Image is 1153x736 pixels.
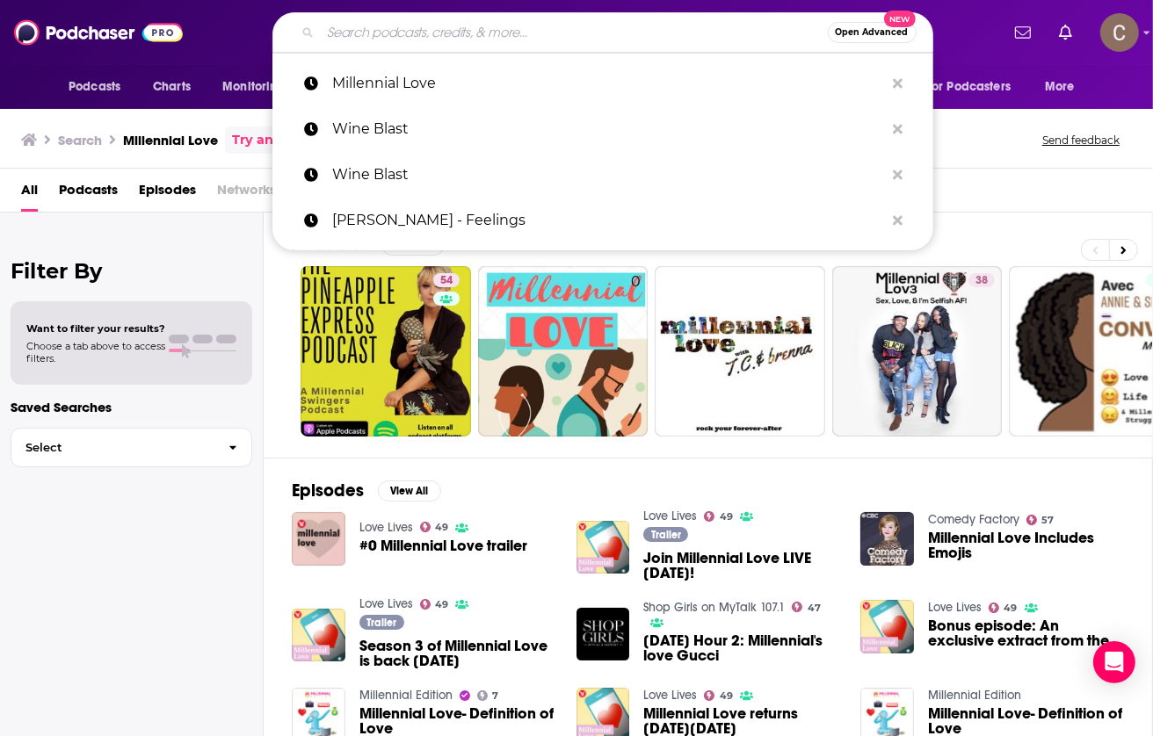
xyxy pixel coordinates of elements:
[359,596,413,611] a: Love Lives
[989,603,1018,613] a: 49
[928,688,1021,703] a: Millennial Edition
[359,520,413,535] a: Love Lives
[1045,75,1075,99] span: More
[26,340,165,364] span: Choose a tab above to access filters.
[1026,515,1055,525] a: 57
[433,273,460,287] a: 54
[643,551,839,581] a: Join Millennial Love LIVE on Wednesday!
[59,176,118,212] a: Podcasts
[720,513,733,521] span: 49
[272,61,933,106] a: Millennial Love
[720,692,733,700] span: 49
[1093,641,1135,683] div: Open Intercom Messenger
[21,176,38,212] a: All
[272,152,933,198] a: Wine Blast
[14,16,183,49] img: Podchaser - Follow, Share and Rate Podcasts
[332,61,884,106] p: Millennial Love
[359,538,527,553] a: #0 Millennial Love trailer
[301,266,471,437] a: 54
[792,602,821,612] a: 47
[56,70,143,104] button: open menu
[139,176,196,212] span: Episodes
[643,688,697,703] a: Love Lives
[1033,70,1097,104] button: open menu
[359,706,555,736] a: Millennial Love- Definition of Love
[141,70,201,104] a: Charts
[11,442,214,453] span: Select
[11,258,252,284] h2: Filter By
[222,75,285,99] span: Monitoring
[926,75,1011,99] span: For Podcasters
[1042,516,1055,524] span: 57
[808,604,821,612] span: 47
[643,706,839,736] a: Millennial Love returns on Friday 11th October
[643,633,839,663] a: 6/02/18 Hour 2: Millennial's love Gucci
[478,266,649,437] a: 0
[11,428,252,467] button: Select
[1100,13,1139,52] span: Logged in as clay.bolton
[123,132,218,148] h3: Millennial Love
[26,322,165,335] span: Want to filter your results?
[704,511,733,522] a: 49
[631,273,641,429] div: 0
[359,639,555,668] span: Season 3 of Millennial Love is back [DATE]
[1004,604,1018,612] span: 49
[272,12,933,53] div: Search podcasts, credits, & more...
[860,600,914,653] img: Bonus episode: An exclusive extract from the Millennial Love book
[69,75,120,99] span: Podcasts
[378,480,441,501] button: View All
[643,633,839,663] span: [DATE] Hour 2: Millennial's love Gucci
[492,692,498,700] span: 7
[832,266,1003,437] a: 38
[1052,18,1079,47] a: Show notifications dropdown
[153,75,191,99] span: Charts
[420,599,449,610] a: 49
[321,18,828,47] input: Search podcasts, credits, & more...
[704,690,733,701] a: 49
[292,480,364,501] h2: Episodes
[928,706,1124,736] a: Millennial Love- Definition of Love
[928,530,1124,560] a: Millennial Love Includes Emojis
[836,28,909,37] span: Open Advanced
[210,70,308,104] button: open menu
[292,512,345,566] img: #0 Millennial Love trailer
[366,617,396,628] span: Trailer
[576,521,630,574] img: Join Millennial Love LIVE on Wednesday!
[477,690,499,701] a: 7
[332,152,884,198] p: Wine Blast
[435,523,448,531] span: 49
[828,22,917,43] button: Open AdvancedNew
[217,176,276,212] span: Networks
[643,706,839,736] span: Millennial Love returns [DATE][DATE]
[884,11,916,27] span: New
[1037,133,1125,148] button: Send feedback
[359,639,555,668] a: Season 3 of Millennial Love is back TOMORROW
[1100,13,1139,52] button: Show profile menu
[928,512,1019,527] a: Comedy Factory
[292,609,345,662] img: Season 3 of Millennial Love is back TOMORROW
[1008,18,1038,47] a: Show notifications dropdown
[58,132,102,148] h3: Search
[272,198,933,243] a: [PERSON_NAME] - Feelings
[359,688,453,703] a: Millennial Edition
[332,198,884,243] p: Kurt Krömer - Feelings
[928,618,1124,648] a: Bonus episode: An exclusive extract from the Millennial Love book
[643,509,697,523] a: Love Lives
[576,608,630,661] img: 6/02/18 Hour 2: Millennial's love Gucci
[272,106,933,152] a: Wine Blast
[11,399,252,415] p: Saved Searches
[860,512,914,566] img: Millennial Love Includes Emojis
